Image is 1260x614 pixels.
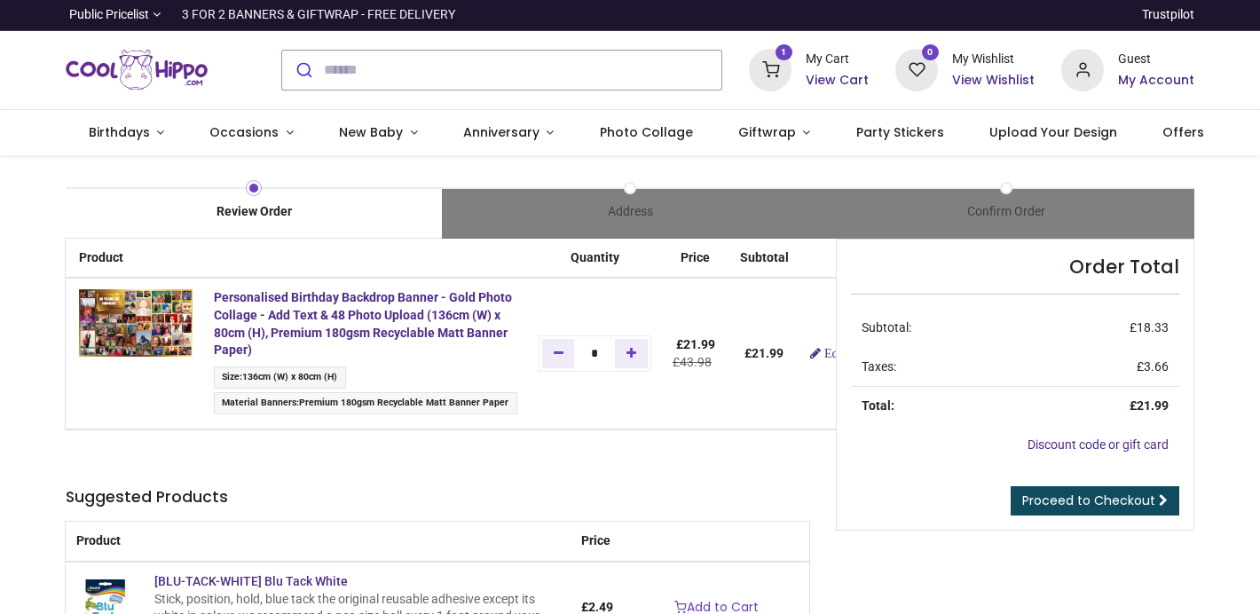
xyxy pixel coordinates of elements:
span: Proceed to Checkout [1022,492,1155,509]
button: Submit [282,51,324,90]
td: Subtotal: [851,309,1028,348]
th: Price [571,522,624,562]
a: Personalised Birthday Backdrop Banner - Gold Photo Collage - Add Text & 48 Photo Upload (136cm (W... [214,290,512,357]
a: Proceed to Checkout [1011,486,1179,516]
img: Cool Hippo [66,45,208,95]
a: Birthdays [66,110,187,156]
a: View Wishlist [952,72,1035,90]
div: My Wishlist [952,51,1035,68]
span: 21.99 [752,346,784,360]
th: Product [66,522,571,562]
b: £ [744,346,784,360]
span: Anniversary [463,123,539,141]
div: 3 FOR 2 BANNERS & GIFTWRAP - FREE DELIVERY [182,6,455,24]
span: £ [1137,359,1169,374]
img: P8BJc+iW2HQhIcAAAAASUVORK5CYII= [79,289,193,356]
span: £ [676,337,715,351]
h4: Order Total [851,254,1179,279]
span: 136cm (W) x 80cm (H) [242,371,337,382]
span: Giftwrap [738,123,796,141]
div: Confirm Order [818,203,1194,221]
span: Occasions [209,123,279,141]
span: Material Banners [222,397,296,408]
a: 1 [749,61,791,75]
span: Party Stickers [856,123,944,141]
span: : [214,392,517,414]
span: £ [1130,320,1169,335]
th: Subtotal [729,239,799,279]
span: 18.33 [1137,320,1169,335]
a: My Account [1118,72,1194,90]
span: Quantity [571,250,619,264]
div: Address [442,203,818,221]
a: Discount code or gift card [1028,437,1169,452]
a: Giftwrap [715,110,833,156]
th: Product [66,239,203,279]
strong: Total: [862,398,894,413]
a: View Cart [806,72,869,90]
span: Birthdays [89,123,150,141]
span: 2.49 [588,600,613,614]
div: Guest [1118,51,1194,68]
a: Trustpilot [1142,6,1194,24]
a: Remove one [542,339,575,367]
span: : [214,366,346,389]
td: Taxes: [851,348,1028,387]
span: New Baby [339,123,403,141]
a: Edit [810,347,845,359]
del: £ [673,355,712,369]
div: My Cart [806,51,869,68]
a: Public Pricelist [66,6,161,24]
a: Anniversary [440,110,577,156]
a: 0 [895,61,938,75]
span: 43.98 [680,355,712,369]
span: Photo Collage [600,123,693,141]
span: 3.66 [1144,359,1169,374]
a: New Baby [317,110,441,156]
a: Logo of Cool Hippo [66,45,208,95]
span: 21.99 [1137,398,1169,413]
sup: 0 [922,44,939,61]
strong: £ [1130,398,1169,413]
a: [BLU-TACK-WHITE] Blu Tack White [154,574,348,588]
a: [BLU-TACK-WHITE] Blu Tack White [76,600,133,614]
span: Offers [1162,123,1204,141]
sup: 1 [776,44,792,61]
span: Size [222,371,240,382]
th: Price [662,239,729,279]
span: Upload Your Design [989,123,1117,141]
a: Occasions [187,110,317,156]
span: Public Pricelist [69,6,149,24]
div: Review Order [66,203,442,221]
span: £ [581,600,613,614]
span: Premium 180gsm Recyclable Matt Banner Paper [299,397,508,408]
h5: Suggested Products [66,486,809,508]
span: 21.99 [683,337,715,351]
a: Add one [615,339,648,367]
